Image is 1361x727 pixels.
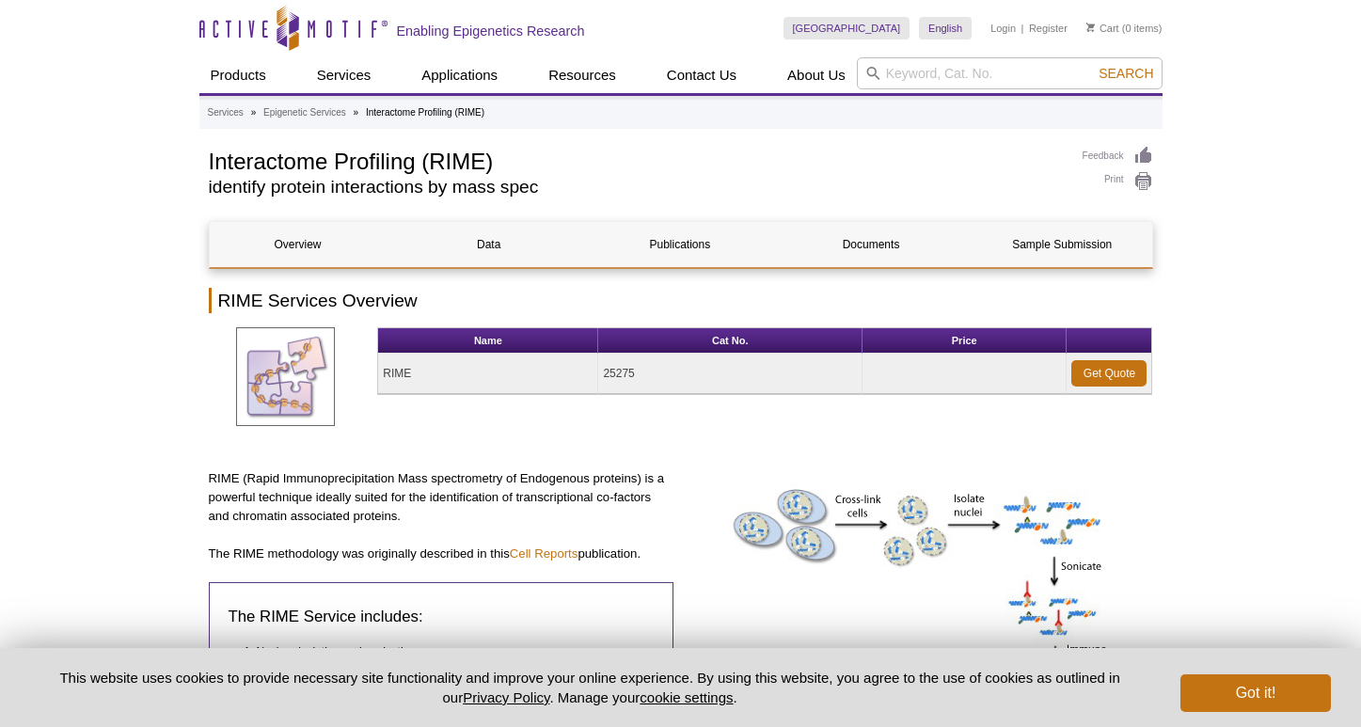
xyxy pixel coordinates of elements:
a: [GEOGRAPHIC_DATA] [783,17,910,40]
a: Login [990,22,1016,35]
a: Cart [1086,22,1119,35]
a: Products [199,57,277,93]
a: Get Quote [1071,360,1147,387]
a: Sample Submission [973,222,1150,267]
h2: RIME Services Overview [209,288,1153,313]
img: Your Cart [1086,23,1095,32]
h2: identify protein interactions by mass spec [209,179,1064,196]
li: Interactome Profiling (RIME) [366,107,484,118]
li: Nuclear isolation and sonication. [257,642,638,661]
h1: Interactome Profiling (RIME) [209,146,1064,174]
span: Search [1099,66,1153,81]
a: Publications [592,222,768,267]
td: RIME [378,354,598,394]
li: » [251,107,257,118]
th: Name [378,328,598,354]
p: This website uses cookies to provide necessary site functionality and improve your online experie... [30,668,1149,707]
a: Resources [537,57,627,93]
a: About Us [776,57,857,93]
h2: Enabling Epigenetics Research [397,23,585,40]
button: cookie settings [640,689,733,705]
a: Services [208,104,244,121]
button: Got it! [1180,674,1331,712]
a: Register [1029,22,1068,35]
a: English [919,17,972,40]
p: RIME (Rapid Immunoprecipitation Mass spectrometry of Endogenous proteins) is a powerful technique... [209,469,674,526]
p: The RIME methodology was originally described in this publication. [209,545,674,563]
a: Cell Reports [510,546,578,561]
a: Services [306,57,383,93]
a: Documents [783,222,959,267]
button: Search [1093,65,1159,82]
a: Feedback [1083,146,1153,166]
td: 25275 [598,354,862,394]
a: Applications [410,57,509,93]
a: Privacy Policy [463,689,549,705]
a: Contact Us [656,57,748,93]
h3: The RIME Service includes: [229,606,655,628]
th: Cat No. [598,328,862,354]
li: » [354,107,359,118]
li: (0 items) [1086,17,1163,40]
th: Price [862,328,1068,354]
a: Print [1083,171,1153,192]
a: Data [401,222,578,267]
img: RIME Service [236,327,335,426]
a: Epigenetic Services [263,104,346,121]
a: Overview [210,222,387,267]
li: | [1021,17,1024,40]
input: Keyword, Cat. No. [857,57,1163,89]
